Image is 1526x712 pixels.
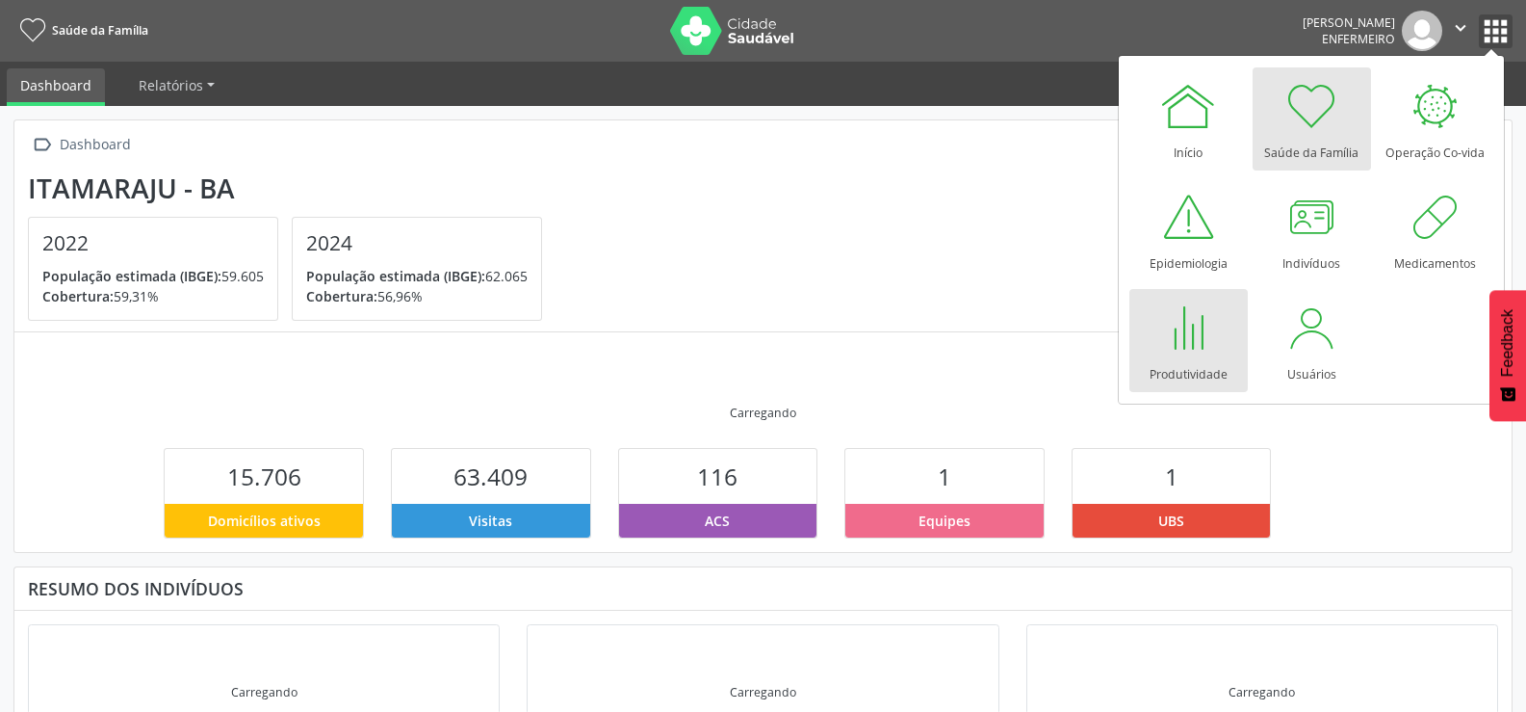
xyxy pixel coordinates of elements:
span: Equipes [918,511,970,531]
i:  [1450,17,1471,39]
span: 63.409 [453,461,528,492]
span: Enfermeiro [1322,31,1395,47]
div: Carregando [1229,684,1295,700]
a: Saúde da Família [1253,67,1371,171]
div: Dashboard [56,131,134,159]
span: População estimada (IBGE): [306,267,485,285]
a: Produtividade [1129,289,1248,392]
a: Dashboard [7,68,105,106]
span: População estimada (IBGE): [42,267,221,285]
p: 62.065 [306,266,528,286]
span: 1 [938,461,951,492]
a: Usuários [1253,289,1371,392]
div: Carregando [730,684,796,700]
a: Saúde da Família [13,14,148,46]
a:  Dashboard [28,131,134,159]
div: Resumo dos indivíduos [28,578,1498,599]
div: [PERSON_NAME] [1303,14,1395,31]
p: 59,31% [42,286,264,306]
img: img [1402,11,1442,51]
div: Carregando [730,405,796,421]
span: 116 [697,461,737,492]
span: Feedback [1499,309,1516,377]
a: Epidemiologia [1129,178,1248,281]
div: Carregando [231,684,297,700]
button: apps [1479,14,1513,48]
button: Feedback - Mostrar pesquisa [1489,290,1526,421]
span: 1 [1165,461,1178,492]
span: ACS [705,511,730,531]
span: Relatórios [139,76,203,94]
h4: 2024 [306,231,528,255]
h4: 2022 [42,231,264,255]
i:  [28,131,56,159]
a: Início [1129,67,1248,171]
span: Domicílios ativos [208,511,321,531]
a: Relatórios [125,68,228,102]
span: Cobertura: [42,287,114,305]
span: Visitas [469,511,512,531]
p: 56,96% [306,286,528,306]
button:  [1442,11,1479,51]
a: Indivíduos [1253,178,1371,281]
a: Medicamentos [1376,178,1494,281]
span: UBS [1158,511,1184,531]
a: Operação Co-vida [1376,67,1494,171]
span: Saúde da Família [52,22,148,39]
div: Itamaraju - BA [28,172,556,204]
p: 59.605 [42,266,264,286]
span: Cobertura: [306,287,377,305]
span: 15.706 [227,461,301,492]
